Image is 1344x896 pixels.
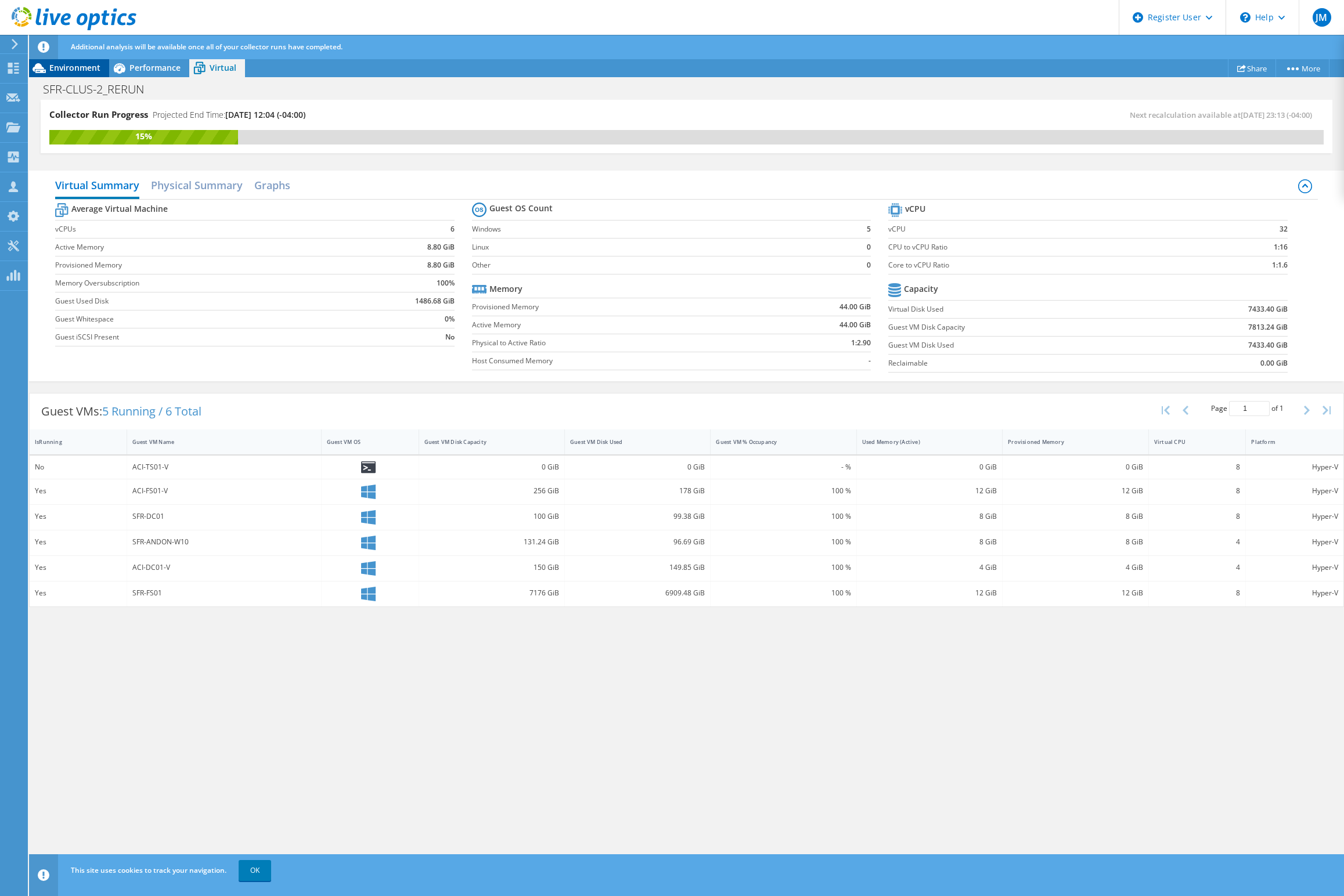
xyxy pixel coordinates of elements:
div: Hyper-V [1251,485,1338,497]
h1: SFR-CLUS-2_RERUN [38,83,162,96]
div: Guest VM Disk Capacity [424,438,545,446]
label: Host Consumed Memory [472,355,765,367]
div: 4 GiB [1008,561,1143,574]
label: Provisioned Memory [55,259,351,271]
span: Additional analysis will be available once all of your collector runs have completed. [71,42,343,52]
h2: Virtual Summary [55,174,139,199]
div: SFR-FS01 [132,587,316,599]
b: 8.80 GiB [427,259,455,271]
b: 1486.68 GiB [415,295,455,307]
b: 7433.40 GiB [1248,304,1288,315]
div: 8 GiB [862,536,997,548]
div: Hyper-V [1251,510,1338,523]
label: Windows [472,223,852,235]
div: 100 % [716,587,851,599]
span: [DATE] 23:13 (-04:00) [1241,110,1312,120]
label: Reclaimable [888,357,1158,369]
div: 0 GiB [424,461,559,474]
a: More [1275,59,1329,77]
div: Guest VM OS [327,438,399,446]
label: Guest Used Disk [55,295,351,307]
b: 44.00 GiB [839,301,871,313]
a: Share [1228,59,1276,77]
h2: Physical Summary [151,174,243,197]
div: No [35,461,121,474]
svg: \n [1240,12,1251,23]
b: No [445,331,455,343]
b: 1:2.90 [851,337,871,349]
div: 100 GiB [424,510,559,523]
div: 12 GiB [1008,587,1143,599]
div: Provisioned Memory [1008,438,1129,446]
div: Virtual CPU [1154,438,1227,446]
label: Virtual Disk Used [888,304,1158,315]
div: Guest VMs: [30,393,213,429]
div: Hyper-V [1251,461,1338,474]
label: Guest Whitespace [55,313,351,325]
div: 149.85 GiB [570,561,705,574]
b: 100% [437,277,455,289]
label: Linux [472,241,852,253]
label: Physical to Active Ratio [472,337,765,349]
label: Guest iSCSI Present [55,331,351,343]
div: ACI-TS01-V [132,461,316,474]
div: 99.38 GiB [570,510,705,523]
label: Provisioned Memory [472,301,765,313]
div: SFR-ANDON-W10 [132,536,316,548]
span: Page of [1211,401,1284,416]
h2: Graphs [254,174,290,197]
div: 8 GiB [862,510,997,523]
div: 12 GiB [862,587,997,599]
input: jump to page [1229,401,1270,416]
b: 6 [451,223,455,235]
div: 8 GiB [1008,536,1143,548]
label: Active Memory [55,241,351,253]
b: 44.00 GiB [839,319,871,331]
h4: Projected End Time: [153,109,305,121]
div: Hyper-V [1251,587,1338,599]
div: Hyper-V [1251,536,1338,548]
div: ACI-DC01-V [132,561,316,574]
div: Yes [35,536,121,548]
span: Environment [49,62,100,73]
b: Memory [489,283,523,295]
div: Yes [35,485,121,497]
span: 5 Running / 6 Total [102,403,201,419]
b: 7433.40 GiB [1248,339,1288,351]
label: vCPUs [55,223,351,235]
div: 100 % [716,561,851,574]
div: 131.24 GiB [424,536,559,548]
b: 0% [445,313,455,325]
label: CPU to vCPU Ratio [888,241,1212,253]
span: Next recalculation available at [1130,110,1318,120]
div: Guest VM Disk Used [570,438,691,446]
b: Average Virtual Machine [71,203,168,215]
div: 0 GiB [862,461,997,474]
label: Core to vCPU Ratio [888,259,1212,271]
div: IsRunning [35,438,107,446]
div: Yes [35,587,121,599]
div: Used Memory (Active) [862,438,983,446]
div: 15% [49,130,238,143]
div: 12 GiB [1008,485,1143,497]
div: 4 [1154,536,1241,548]
b: 5 [867,223,871,235]
span: 1 [1280,403,1284,413]
div: 8 GiB [1008,510,1143,523]
div: 8 [1154,510,1241,523]
label: Other [472,259,852,271]
b: - [869,355,871,367]
div: Yes [35,510,121,523]
b: 7813.24 GiB [1248,321,1288,333]
div: 8 [1154,587,1241,599]
div: 6909.48 GiB [570,587,705,599]
label: Guest VM Disk Capacity [888,321,1158,333]
div: Guest VM % Occupancy [716,438,837,446]
div: 100 % [716,536,851,548]
div: 12 GiB [862,485,997,497]
div: 7176 GiB [424,587,559,599]
div: ACI-FS01-V [132,485,316,497]
div: 8 [1154,461,1241,474]
div: Yes [35,561,121,574]
label: Active Memory [472,319,765,331]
